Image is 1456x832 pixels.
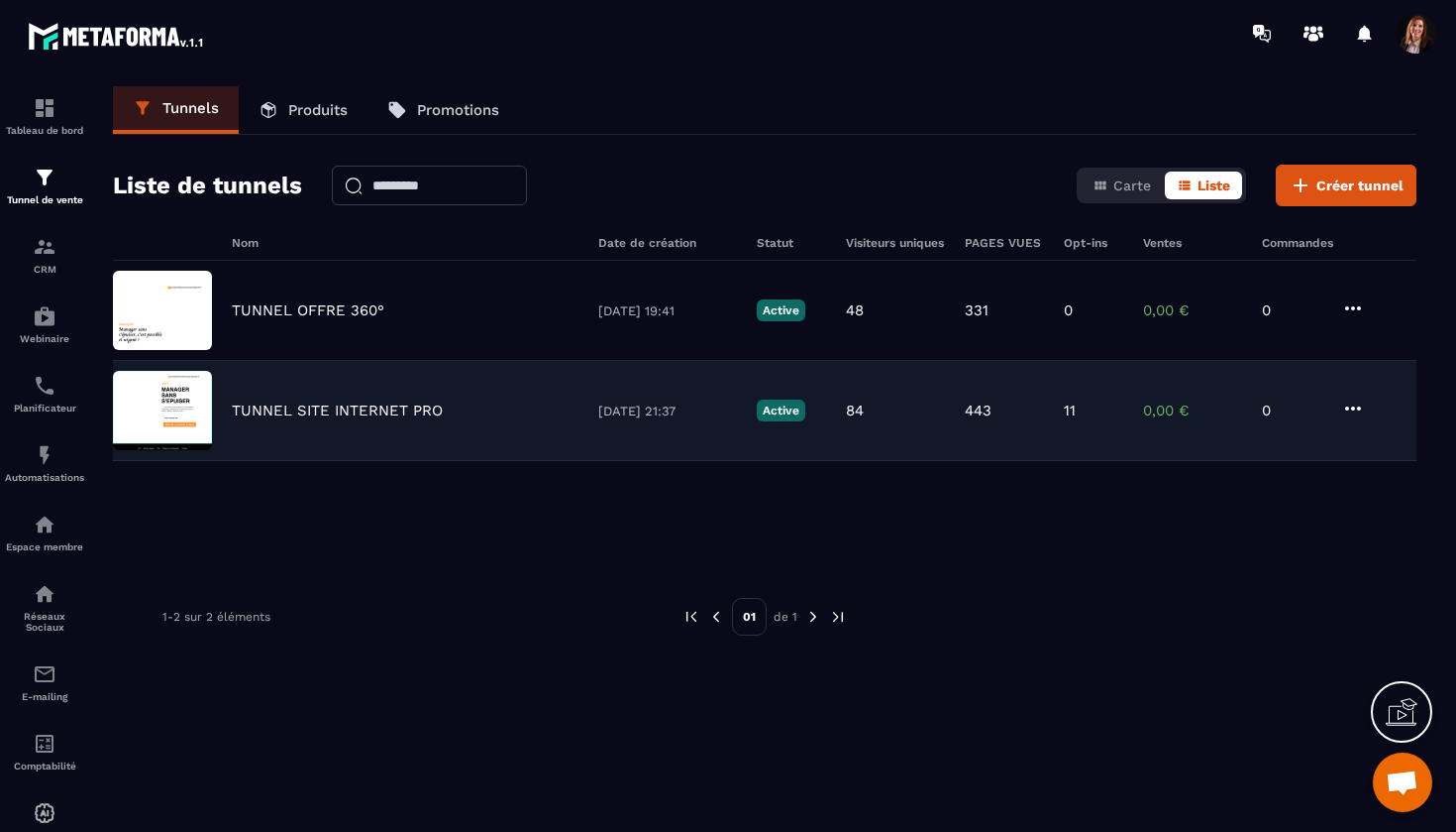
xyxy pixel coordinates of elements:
[28,18,206,54] img: logo
[5,359,84,428] a: schedulerschedulerPlanificateur
[417,101,499,119] p: Promotions
[1373,753,1432,812] a: Ouvrir le chat
[113,371,212,450] img: image
[5,403,84,414] p: Planificateur
[113,271,212,350] img: image
[33,582,56,606] img: social-network
[774,609,797,625] p: de 1
[232,236,578,250] h6: Nom
[113,166,302,205] h2: Liste de tunnels
[1081,172,1163,199] button: Carte
[1143,301,1242,319] p: 0,00 €
[162,610,270,624] p: 1-2 sur 2 éléments
[33,662,56,686] img: email
[33,166,56,189] img: formation
[1316,176,1404,195] span: Créer tunnel
[1165,172,1242,199] button: Liste
[113,86,239,134] a: Tunnels
[5,498,84,567] a: automationsautomationsEspace membre
[732,598,767,636] p: 01
[757,400,805,421] p: Active
[239,86,367,134] a: Produits
[757,236,826,250] h6: Statut
[846,301,864,319] p: 48
[1064,236,1123,250] h6: Opt-ins
[5,194,84,205] p: Tunnel de vente
[707,608,725,626] img: prev
[598,236,737,250] h6: Date de création
[5,541,84,552] p: Espace membre
[5,472,84,483] p: Automatisations
[598,404,737,418] p: [DATE] 21:37
[5,428,84,498] a: automationsautomationsAutomatisations
[5,567,84,648] a: social-networksocial-networkRéseaux Sociaux
[33,443,56,467] img: automations
[5,761,84,772] p: Comptabilité
[33,513,56,536] img: automations
[846,402,864,419] p: 84
[829,608,847,626] img: next
[5,611,84,633] p: Réseaux Sociaux
[965,236,1044,250] h6: PAGES VUES
[1143,402,1242,419] p: 0,00 €
[33,801,56,825] img: automations
[1197,178,1230,193] span: Liste
[5,691,84,702] p: E-mailing
[5,220,84,290] a: formationformationCRM
[757,299,805,321] p: Active
[367,86,519,134] a: Promotions
[1262,402,1321,419] p: 0
[5,290,84,359] a: automationsautomationsWebinaire
[682,608,700,626] img: prev
[965,301,988,319] p: 331
[33,374,56,398] img: scheduler
[232,402,443,419] p: TUNNEL SITE INTERNET PRO
[5,264,84,275] p: CRM
[162,99,219,117] p: Tunnels
[288,101,348,119] p: Produits
[1064,301,1073,319] p: 0
[33,732,56,756] img: accountant
[1113,178,1151,193] span: Carte
[232,301,384,319] p: TUNNEL OFFRE 360°
[5,151,84,220] a: formationformationTunnel de vente
[5,125,84,136] p: Tableau de bord
[33,96,56,120] img: formation
[5,81,84,151] a: formationformationTableau de bord
[846,236,945,250] h6: Visiteurs uniques
[1262,236,1333,250] h6: Commandes
[1064,402,1076,419] p: 11
[5,333,84,344] p: Webinaire
[5,648,84,717] a: emailemailE-mailing
[33,235,56,259] img: formation
[1143,236,1242,250] h6: Ventes
[1262,301,1321,319] p: 0
[965,402,991,419] p: 443
[33,304,56,328] img: automations
[1276,165,1416,206] button: Créer tunnel
[804,608,822,626] img: next
[5,717,84,786] a: accountantaccountantComptabilité
[598,303,737,318] p: [DATE] 19:41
